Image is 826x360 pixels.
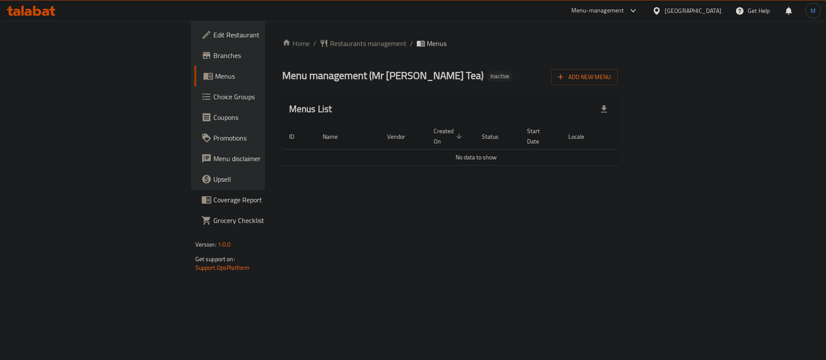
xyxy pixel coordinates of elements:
div: Menu-management [571,6,624,16]
span: Promotions [213,133,322,143]
a: Coverage Report [194,189,329,210]
span: Inactive [487,73,513,80]
div: Inactive [487,71,513,82]
a: Coupons [194,107,329,128]
span: No data to show [456,152,497,163]
span: Restaurants management [330,38,407,49]
span: Menu disclaimer [213,153,322,164]
span: Start Date [527,126,551,146]
span: 1.0.0 [218,239,231,250]
span: Menu management ( Mr [PERSON_NAME] Tea ) [282,66,484,85]
div: [GEOGRAPHIC_DATA] [665,6,721,15]
a: Grocery Checklist [194,210,329,231]
a: Branches [194,45,329,66]
span: Coupons [213,112,322,122]
button: Add New Menu [551,69,618,85]
span: M [811,6,816,15]
a: Edit Restaurant [194,24,329,45]
a: Support.OpsPlatform [195,262,250,273]
span: Upsell [213,174,322,184]
h2: Menus List [289,103,332,116]
span: Name [323,131,349,142]
span: Get support on: [195,253,235,265]
span: Status [482,131,510,142]
span: ID [289,131,305,142]
table: enhanced table [282,123,670,166]
span: Version: [195,239,216,250]
a: Promotions [194,128,329,148]
span: Menus [427,38,447,49]
a: Menu disclaimer [194,148,329,169]
th: Actions [606,123,670,149]
div: Export file [594,99,614,119]
span: Grocery Checklist [213,215,322,226]
span: Menus [215,71,322,81]
a: Choice Groups [194,86,329,107]
span: Choice Groups [213,92,322,102]
span: Locale [568,131,595,142]
span: Edit Restaurant [213,30,322,40]
span: Created On [434,126,465,146]
a: Menus [194,66,329,86]
span: Add New Menu [558,72,611,82]
nav: breadcrumb [282,38,618,49]
a: Upsell [194,169,329,189]
span: Vendor [387,131,416,142]
li: / [410,38,413,49]
a: Restaurants management [320,38,407,49]
span: Branches [213,50,322,61]
span: Coverage Report [213,195,322,205]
